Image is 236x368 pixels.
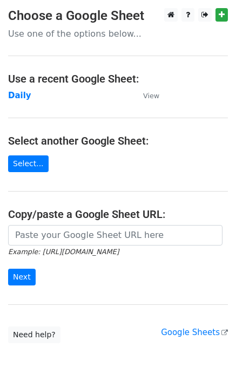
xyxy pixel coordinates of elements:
small: Example: [URL][DOMAIN_NAME] [8,248,119,256]
h4: Use a recent Google Sheet: [8,72,228,85]
input: Next [8,269,36,285]
p: Use one of the options below... [8,28,228,39]
a: Google Sheets [161,328,228,337]
a: Select... [8,155,49,172]
h4: Select another Google Sheet: [8,134,228,147]
small: View [143,92,159,100]
h4: Copy/paste a Google Sheet URL: [8,208,228,221]
a: Need help? [8,326,60,343]
h3: Choose a Google Sheet [8,8,228,24]
a: View [132,91,159,100]
a: Daily [8,91,31,100]
input: Paste your Google Sheet URL here [8,225,222,246]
